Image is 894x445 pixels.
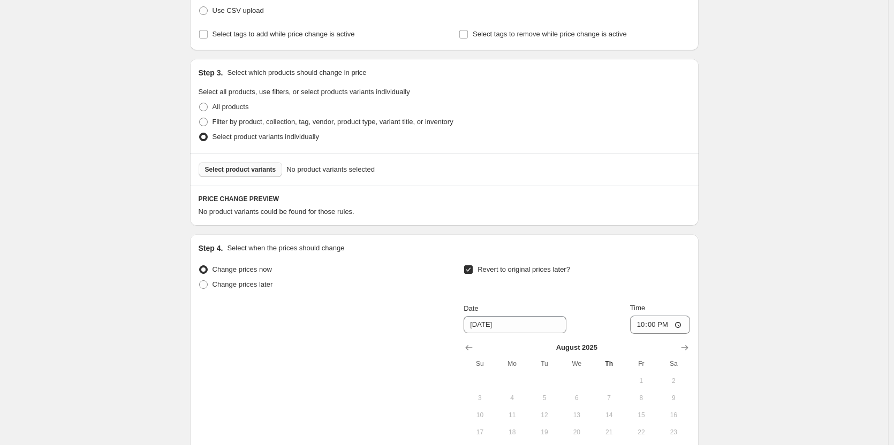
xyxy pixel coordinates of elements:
[213,118,453,126] span: Filter by product, collection, tag, vendor, product type, variant title, or inventory
[560,355,593,372] th: Wednesday
[630,428,653,436] span: 22
[468,411,491,419] span: 10
[199,195,690,203] h6: PRICE CHANGE PREVIEW
[496,355,528,372] th: Monday
[464,406,496,424] button: Sunday August 10 2025
[213,133,319,141] span: Select product variants individually
[478,265,570,273] span: Revert to original prices later?
[227,67,366,78] p: Select which products should change in price
[630,359,653,368] span: Fr
[464,424,496,441] button: Sunday August 17 2025
[286,164,375,175] span: No product variants selected
[473,30,627,38] span: Select tags to remove while price change is active
[533,411,556,419] span: 12
[597,428,620,436] span: 21
[464,355,496,372] th: Sunday
[501,394,524,402] span: 4
[560,406,593,424] button: Wednesday August 13 2025
[657,372,690,389] button: Saturday August 2 2025
[213,265,272,273] span: Change prices now
[501,411,524,419] span: 11
[533,428,556,436] span: 19
[560,389,593,406] button: Wednesday August 6 2025
[593,389,625,406] button: Thursday August 7 2025
[464,389,496,406] button: Sunday August 3 2025
[496,406,528,424] button: Monday August 11 2025
[565,359,588,368] span: We
[565,428,588,436] span: 20
[630,377,653,385] span: 1
[560,424,593,441] button: Wednesday August 20 2025
[593,424,625,441] button: Thursday August 21 2025
[630,411,653,419] span: 15
[528,389,560,406] button: Tuesday August 5 2025
[657,355,690,372] th: Saturday
[657,389,690,406] button: Saturday August 9 2025
[213,103,249,111] span: All products
[528,355,560,372] th: Tuesday
[625,372,657,389] button: Friday August 1 2025
[657,406,690,424] button: Saturday August 16 2025
[496,424,528,441] button: Monday August 18 2025
[533,359,556,368] span: Tu
[213,30,355,38] span: Select tags to add while price change is active
[199,67,223,78] h2: Step 3.
[468,394,491,402] span: 3
[625,355,657,372] th: Friday
[662,411,685,419] span: 16
[468,359,491,368] span: Su
[593,406,625,424] button: Thursday August 14 2025
[213,280,273,288] span: Change prices later
[662,394,685,402] span: 9
[227,243,344,254] p: Select when the prices should change
[662,428,685,436] span: 23
[199,243,223,254] h2: Step 4.
[464,316,566,333] input: 8/28/2025
[597,411,620,419] span: 14
[213,6,264,14] span: Use CSV upload
[677,340,692,355] button: Show next month, September 2025
[199,88,410,96] span: Select all products, use filters, or select products variants individually
[199,162,283,177] button: Select product variants
[501,359,524,368] span: Mo
[597,394,620,402] span: 7
[464,304,478,312] span: Date
[461,340,476,355] button: Show previous month, July 2025
[597,359,620,368] span: Th
[630,316,690,334] input: 12:00
[662,377,685,385] span: 2
[533,394,556,402] span: 5
[662,359,685,368] span: Sa
[501,428,524,436] span: 18
[565,394,588,402] span: 6
[199,208,354,216] span: No product variants could be found for those rules.
[657,424,690,441] button: Saturday August 23 2025
[630,304,645,312] span: Time
[528,424,560,441] button: Tuesday August 19 2025
[630,394,653,402] span: 8
[565,411,588,419] span: 13
[625,424,657,441] button: Friday August 22 2025
[496,389,528,406] button: Monday August 4 2025
[625,406,657,424] button: Friday August 15 2025
[625,389,657,406] button: Friday August 8 2025
[528,406,560,424] button: Tuesday August 12 2025
[205,165,276,174] span: Select product variants
[593,355,625,372] th: Thursday
[468,428,491,436] span: 17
